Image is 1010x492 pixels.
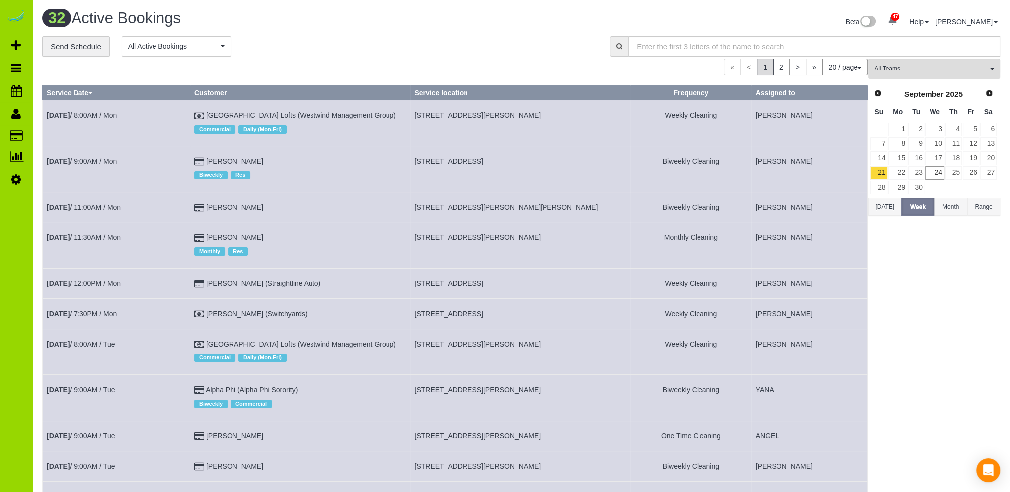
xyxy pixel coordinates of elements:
[206,111,396,119] a: [GEOGRAPHIC_DATA] Lofts (Westwind Management Group)
[43,146,190,192] td: Schedule date
[122,36,231,57] button: All Active Bookings
[47,386,70,394] b: [DATE]
[47,157,117,165] a: [DATE]/ 9:00AM / Mon
[194,433,204,440] i: Credit Card Payment
[43,375,190,421] td: Schedule date
[410,329,630,374] td: Service location
[43,421,190,451] td: Schedule date
[47,280,121,287] a: [DATE]/ 12:00PM / Mon
[206,203,263,211] a: [PERSON_NAME]
[47,233,70,241] b: [DATE]
[190,86,410,100] th: Customer
[194,341,204,348] i: Check Payment
[190,146,410,192] td: Customer
[980,166,997,180] a: 27
[410,451,630,481] td: Service location
[870,137,887,150] a: 7
[963,137,979,150] a: 12
[47,340,70,348] b: [DATE]
[43,100,190,146] td: Schedule date
[945,151,962,165] a: 18
[190,375,410,421] td: Customer
[630,86,751,100] th: Frequency
[883,10,902,32] a: 47
[410,268,630,298] td: Service location
[822,59,868,75] button: 20 / page
[630,268,751,298] td: Frequency
[888,181,907,194] a: 29
[980,123,997,136] a: 6
[206,280,320,287] a: [PERSON_NAME] (Straightline Auto)
[194,463,204,470] i: Credit Card Payment
[414,386,541,394] span: [STREET_ADDRESS][PERSON_NAME]
[980,151,997,165] a: 20
[985,89,993,97] span: Next
[238,125,287,133] span: Daily (Mon-Fri)
[194,247,225,255] span: Monthly
[47,310,117,318] a: [DATE]/ 7:30PM / Mon
[874,65,988,73] span: All Teams
[410,421,630,451] td: Service location
[410,192,630,222] td: Service location
[724,59,741,75] span: «
[963,166,979,180] a: 26
[945,123,962,136] a: 4
[190,451,410,481] td: Customer
[194,387,204,394] i: Credit Card Payment
[47,432,115,440] a: [DATE]/ 9:00AM / Tue
[846,18,876,26] a: Beta
[190,268,410,298] td: Customer
[908,151,925,165] a: 16
[47,203,70,211] b: [DATE]
[47,203,121,211] a: [DATE]/ 11:00AM / Mon
[43,192,190,222] td: Schedule date
[206,233,263,241] a: [PERSON_NAME]
[751,421,867,451] td: Assigned to
[751,268,867,298] td: Assigned to
[908,181,925,194] a: 30
[870,151,887,165] a: 14
[980,137,997,150] a: 13
[414,157,483,165] span: [STREET_ADDRESS]
[194,205,204,211] i: Credit Card Payment
[630,375,751,421] td: Frequency
[630,146,751,192] td: Frequency
[42,10,514,27] h1: Active Bookings
[963,151,979,165] a: 19
[630,421,751,451] td: Frequency
[47,111,70,119] b: [DATE]
[888,137,907,150] a: 8
[789,59,806,75] a: >
[47,462,115,470] a: [DATE]/ 9:00AM / Tue
[206,157,263,165] a: [PERSON_NAME]
[908,123,925,136] a: 2
[43,222,190,268] td: Schedule date
[930,108,940,116] span: Wednesday
[630,192,751,222] td: Frequency
[925,166,944,180] a: 24
[47,386,115,394] a: [DATE]/ 9:00AM / Tue
[630,451,751,481] td: Frequency
[47,462,70,470] b: [DATE]
[410,86,630,100] th: Service location
[47,280,70,287] b: [DATE]
[194,113,204,120] i: Check Payment
[231,400,272,408] span: Commercial
[901,198,934,216] button: Week
[194,400,228,408] span: Biweekly
[410,100,630,146] td: Service location
[949,108,958,116] span: Thursday
[893,108,903,116] span: Monday
[868,198,901,216] button: [DATE]
[925,123,944,136] a: 3
[47,310,70,318] b: [DATE]
[870,166,887,180] a: 21
[206,462,263,470] a: [PERSON_NAME]
[751,451,867,481] td: Assigned to
[6,10,26,24] img: Automaid Logo
[414,233,541,241] span: [STREET_ADDRESS][PERSON_NAME]
[946,90,963,98] span: 2025
[630,298,751,329] td: Frequency
[751,86,867,100] th: Assigned to
[868,59,1000,74] ol: All Teams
